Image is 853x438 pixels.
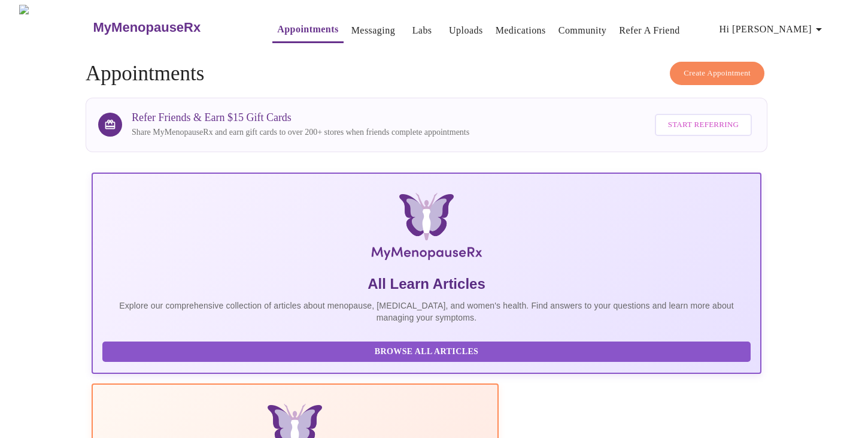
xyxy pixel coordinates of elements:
[102,346,754,356] a: Browse All Articles
[93,20,201,35] h3: MyMenopauseRx
[19,5,92,50] img: MyMenopauseRx Logo
[347,19,400,43] button: Messaging
[449,22,483,39] a: Uploads
[412,22,432,39] a: Labs
[403,19,441,43] button: Labs
[114,345,739,360] span: Browse All Articles
[277,21,338,38] a: Appointments
[684,67,751,80] span: Create Appointment
[619,22,680,39] a: Refer a Friend
[102,274,751,294] h5: All Learn Articles
[558,22,607,39] a: Community
[272,17,343,43] button: Appointments
[715,17,831,41] button: Hi [PERSON_NAME]
[668,118,739,132] span: Start Referring
[652,108,755,142] a: Start Referring
[444,19,488,43] button: Uploads
[86,62,767,86] h4: Appointments
[203,193,650,265] img: MyMenopauseRx Logo
[496,22,546,39] a: Medications
[614,19,685,43] button: Refer a Friend
[132,126,469,138] p: Share MyMenopauseRx and earn gift cards to over 200+ stores when friends complete appointments
[720,21,826,38] span: Hi [PERSON_NAME]
[92,7,248,49] a: MyMenopauseRx
[132,111,469,124] h3: Refer Friends & Earn $15 Gift Cards
[491,19,551,43] button: Medications
[670,62,764,85] button: Create Appointment
[554,19,612,43] button: Community
[102,300,751,324] p: Explore our comprehensive collection of articles about menopause, [MEDICAL_DATA], and women's hea...
[655,114,752,136] button: Start Referring
[102,342,751,363] button: Browse All Articles
[351,22,395,39] a: Messaging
